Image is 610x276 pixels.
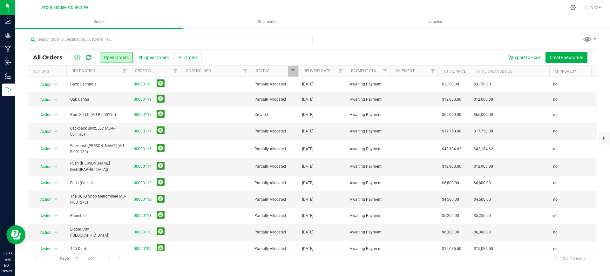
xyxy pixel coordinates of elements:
[254,213,295,219] span: Partially Allocated
[350,197,387,203] span: Awaiting Payment
[418,19,452,24] span: Transfers
[254,164,295,170] span: Partially Allocated
[553,197,558,203] span: no
[183,15,351,29] a: Shipments
[41,5,89,10] span: Arbor House Collective
[442,128,461,134] span: $17,750.00
[553,97,558,103] span: no
[350,128,387,134] span: Awaiting Payment
[33,69,64,74] div: Actions
[3,268,12,273] p: 09/29
[70,112,126,118] span: Pure X, LLC (AU-P-000199)
[35,80,52,89] span: Action
[302,112,313,118] span: [DATE]
[85,19,113,24] span: Orders
[553,164,558,170] span: no
[174,52,202,63] button: All Orders
[474,97,493,103] span: $12,000.00
[474,180,491,186] span: $6,800.00
[35,228,52,237] span: Action
[35,178,52,187] span: Action
[54,253,100,263] span: Page of 1
[170,66,181,77] a: Filter
[302,180,313,186] span: [DATE]
[442,180,459,186] span: $6,800.00
[52,162,60,171] span: select
[442,164,461,170] span: $12,900.00
[52,212,60,220] span: select
[134,52,173,63] button: Shipped Orders
[474,164,493,170] span: $12,900.00
[254,112,295,118] span: Created
[288,66,298,77] a: Filter
[302,229,313,235] span: [DATE]
[35,145,52,153] span: Action
[380,66,390,77] a: Filter
[134,180,152,186] a: 00000113
[350,81,387,87] span: Awaiting Payment
[302,213,313,219] span: [DATE]
[70,193,126,205] span: The OUI-D Shop Menominee (AU-R-001278)
[5,87,11,93] inline-svg: Outbound
[442,197,459,203] span: $4,500.00
[6,225,25,244] iframe: Resource center
[5,32,11,38] inline-svg: Grow
[474,229,491,235] span: $6,300.00
[553,81,558,87] span: no
[474,197,491,203] span: $4,500.00
[254,246,295,252] span: Partially Allocated
[302,128,313,134] span: [DATE]
[28,35,313,44] input: Search Order ID, Destination, Customer PO...
[442,146,461,152] span: $42,184.62
[5,18,11,25] inline-svg: Analytics
[100,52,133,63] button: Open Orders
[5,46,11,52] inline-svg: Manufacturing
[302,97,313,103] span: [DATE]
[52,145,60,153] span: select
[569,4,577,10] div: Manage settings
[351,69,383,73] a: Payment Status
[553,213,558,219] span: no
[52,245,60,253] span: select
[474,146,493,152] span: $42,184.62
[15,15,183,29] a: Orders
[428,66,438,77] a: Filter
[302,246,313,252] span: [DATE]
[474,128,493,134] span: $17,750.00
[551,253,591,263] span: 1 - 13 of 13 items
[256,69,269,73] a: Status
[134,197,152,203] a: 00000112
[254,197,295,203] span: Partially Allocated
[553,246,558,252] span: no
[553,229,558,235] span: no
[52,95,60,104] span: select
[474,213,491,219] span: $5,250.00
[135,69,151,73] a: Order ID
[350,246,387,252] span: Awaiting Payment
[474,112,493,118] span: $65,000.00
[134,112,152,118] a: 00000118
[52,127,60,136] span: select
[3,251,12,268] p: 11:55 AM EDT
[442,97,461,103] span: $12,000.00
[442,246,461,252] span: $15,085.50
[134,128,152,134] a: 00000117
[584,5,598,10] span: Hi, Nic!
[554,69,576,74] a: Approved?
[302,81,313,87] span: [DATE]
[254,128,295,134] span: Partially Allocated
[302,146,313,152] span: [DATE]
[134,146,152,152] a: 00000116
[52,111,60,119] span: select
[134,97,152,103] a: 00000119
[350,180,387,186] span: Awaiting Payment
[70,213,126,219] span: Planet 59
[351,15,519,29] a: Transfers
[254,180,295,186] span: Partially Allocated
[546,52,587,63] button: Create new order
[240,66,251,77] a: Filter
[302,197,313,203] span: [DATE]
[134,229,152,235] a: 00000110
[442,112,461,118] span: $65,000.00
[134,213,152,219] a: 00000111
